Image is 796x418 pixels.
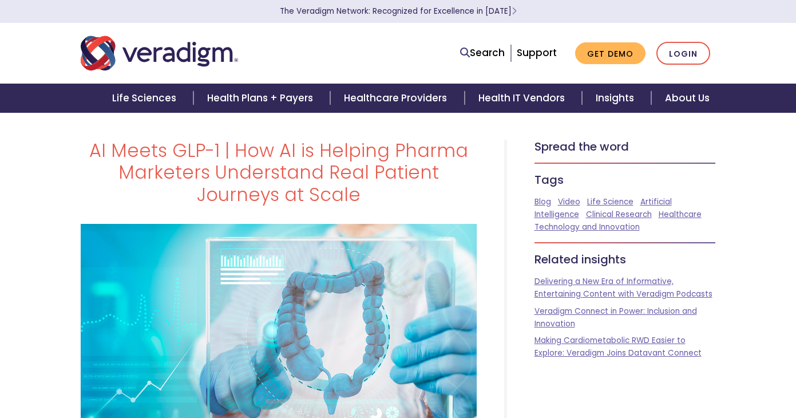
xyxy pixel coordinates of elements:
[460,45,505,61] a: Search
[582,84,651,113] a: Insights
[587,196,633,207] a: Life Science
[534,335,702,358] a: Making Cardiometabolic RWD Easier to Explore: Veradigm Joins Datavant Connect
[81,140,477,206] h1: AI Meets GLP-1 | How AI is Helping Pharma Marketers Understand Real Patient Journeys at Scale
[656,42,710,65] a: Login
[280,6,517,17] a: The Veradigm Network: Recognized for Excellence in [DATE]Learn More
[534,196,551,207] a: Blog
[512,6,517,17] span: Learn More
[534,253,716,266] h5: Related insights
[534,173,716,187] h5: Tags
[575,42,645,65] a: Get Demo
[534,276,712,299] a: Delivering a New Era of Informative, Entertaining Content with Veradigm Podcasts
[534,196,672,220] a: Artificial Intelligence
[465,84,582,113] a: Health IT Vendors
[81,34,238,72] img: Veradigm logo
[534,306,697,329] a: Veradigm Connect in Power: Inclusion and Innovation
[98,84,193,113] a: Life Sciences
[651,84,723,113] a: About Us
[193,84,330,113] a: Health Plans + Payers
[534,209,702,232] a: Healthcare Technology and Innovation
[517,46,557,60] a: Support
[586,209,652,220] a: Clinical Research
[534,140,716,153] h5: Spread the word
[558,196,580,207] a: Video
[330,84,464,113] a: Healthcare Providers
